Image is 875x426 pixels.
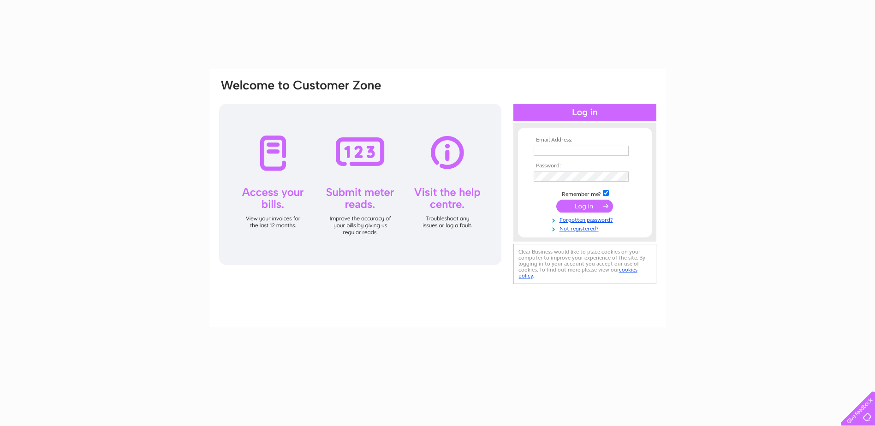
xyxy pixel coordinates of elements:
[534,224,638,232] a: Not registered?
[534,215,638,224] a: Forgotten password?
[531,189,638,198] td: Remember me?
[531,163,638,169] th: Password:
[518,266,637,279] a: cookies policy
[513,244,656,284] div: Clear Business would like to place cookies on your computer to improve your experience of the sit...
[556,200,613,213] input: Submit
[531,137,638,143] th: Email Address:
